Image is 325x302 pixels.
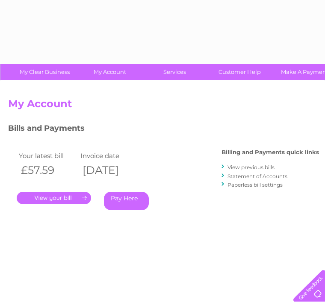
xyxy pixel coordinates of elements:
[139,64,210,80] a: Services
[222,149,319,155] h4: Billing and Payments quick links
[104,192,149,210] a: Pay Here
[78,150,140,161] td: Invoice date
[227,173,287,179] a: Statement of Accounts
[8,122,319,137] h3: Bills and Payments
[74,64,145,80] a: My Account
[17,161,78,179] th: £57.59
[227,164,275,170] a: View previous bills
[9,64,80,80] a: My Clear Business
[17,192,91,204] a: .
[204,64,275,80] a: Customer Help
[17,150,78,161] td: Your latest bill
[227,182,283,188] a: Paperless bill settings
[78,161,140,179] th: [DATE]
